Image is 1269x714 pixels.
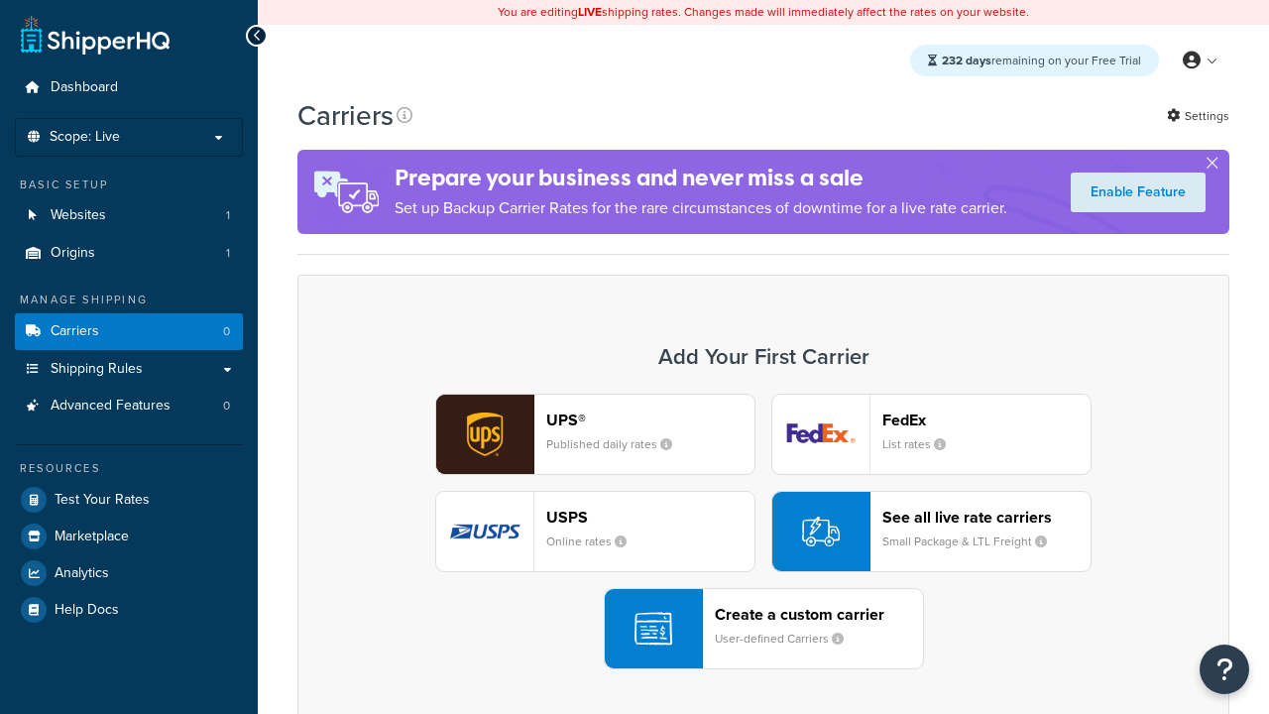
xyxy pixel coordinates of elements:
li: Carriers [15,313,243,350]
small: Published daily rates [546,435,688,453]
li: Origins [15,235,243,272]
span: Websites [51,207,106,224]
span: 1 [226,207,230,224]
button: fedEx logoFedExList rates [771,394,1092,475]
span: Marketplace [55,529,129,545]
div: Resources [15,460,243,477]
b: LIVE [578,3,602,21]
strong: 232 days [942,52,991,69]
span: Analytics [55,565,109,582]
a: Analytics [15,555,243,591]
header: See all live rate carriers [882,508,1091,527]
div: Basic Setup [15,177,243,193]
header: USPS [546,508,754,527]
span: Advanced Features [51,398,171,415]
span: 0 [223,323,230,340]
span: Test Your Rates [55,492,150,509]
header: UPS® [546,411,754,429]
li: Websites [15,197,243,234]
a: Carriers 0 [15,313,243,350]
small: List rates [882,435,962,453]
button: See all live rate carriersSmall Package & LTL Freight [771,491,1092,572]
span: Shipping Rules [51,361,143,378]
span: Origins [51,245,95,262]
img: ups logo [436,395,533,474]
small: User-defined Carriers [715,630,860,648]
small: Small Package & LTL Freight [882,533,1063,550]
button: Create a custom carrierUser-defined Carriers [604,588,924,669]
small: Online rates [546,533,642,550]
a: Settings [1167,102,1229,130]
p: Set up Backup Carrier Rates for the rare circumstances of downtime for a live rate carrier. [395,194,1007,222]
header: FedEx [882,411,1091,429]
span: 1 [226,245,230,262]
a: Shipping Rules [15,351,243,388]
button: Open Resource Center [1200,645,1249,694]
h3: Add Your First Carrier [318,345,1209,369]
a: Websites 1 [15,197,243,234]
a: Enable Feature [1071,173,1206,212]
a: Marketplace [15,519,243,554]
button: ups logoUPS®Published daily rates [435,394,755,475]
span: Help Docs [55,602,119,619]
span: Scope: Live [50,129,120,146]
a: Dashboard [15,69,243,106]
h1: Carriers [297,96,394,135]
a: Advanced Features 0 [15,388,243,424]
div: remaining on your Free Trial [910,45,1159,76]
a: Origins 1 [15,235,243,272]
li: Advanced Features [15,388,243,424]
img: icon-carrier-custom-c93b8a24.svg [634,610,672,648]
span: Dashboard [51,79,118,96]
a: ShipperHQ Home [21,15,170,55]
a: Test Your Rates [15,482,243,518]
div: Manage Shipping [15,292,243,308]
h4: Prepare your business and never miss a sale [395,162,1007,194]
span: Carriers [51,323,99,340]
img: usps logo [436,492,533,571]
img: ad-rules-rateshop-fe6ec290ccb7230408bd80ed9643f0289d75e0ffd9eb532fc0e269fcd187b520.png [297,150,395,234]
img: fedEx logo [772,395,869,474]
button: usps logoUSPSOnline rates [435,491,755,572]
a: Help Docs [15,592,243,628]
header: Create a custom carrier [715,605,923,624]
span: 0 [223,398,230,415]
img: icon-carrier-liverate-becf4550.svg [802,513,840,550]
